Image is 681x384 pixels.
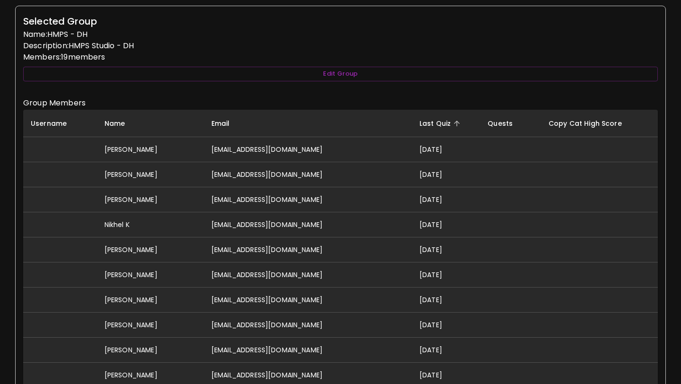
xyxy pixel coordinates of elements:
[31,118,79,129] span: Username
[23,14,658,29] h6: Selected Group
[97,187,204,212] td: [PERSON_NAME]
[105,118,138,129] span: Name
[23,40,658,52] p: Description: HMPS Studio - DH
[97,262,204,288] td: [PERSON_NAME]
[97,288,204,313] td: [PERSON_NAME]
[97,313,204,338] td: [PERSON_NAME]
[204,212,412,237] td: [EMAIL_ADDRESS][DOMAIN_NAME]
[204,237,412,262] td: [EMAIL_ADDRESS][DOMAIN_NAME]
[412,288,480,313] td: [DATE]
[412,187,480,212] td: [DATE]
[204,313,412,338] td: [EMAIL_ADDRESS][DOMAIN_NAME]
[97,162,204,187] td: [PERSON_NAME]
[412,237,480,262] td: [DATE]
[23,52,658,63] p: Members: 19 member s
[412,212,480,237] td: [DATE]
[97,137,204,162] td: [PERSON_NAME]
[23,29,658,40] p: Name: HMPS - DH
[488,118,525,129] span: Quests
[204,187,412,212] td: [EMAIL_ADDRESS][DOMAIN_NAME]
[23,67,658,81] button: Edit Group
[204,137,412,162] td: [EMAIL_ADDRESS][DOMAIN_NAME]
[419,118,463,129] span: Last Quiz
[211,118,242,129] span: Email
[204,288,412,313] td: [EMAIL_ADDRESS][DOMAIN_NAME]
[412,137,480,162] td: [DATE]
[412,162,480,187] td: [DATE]
[97,338,204,363] td: [PERSON_NAME]
[204,338,412,363] td: [EMAIL_ADDRESS][DOMAIN_NAME]
[204,162,412,187] td: [EMAIL_ADDRESS][DOMAIN_NAME]
[412,262,480,288] td: [DATE]
[97,237,204,262] td: [PERSON_NAME]
[23,96,658,110] h6: Group Members
[97,212,204,237] td: Nikhel K
[412,313,480,338] td: [DATE]
[204,262,412,288] td: [EMAIL_ADDRESS][DOMAIN_NAME]
[549,118,634,129] span: Copy Cat High Score
[412,338,480,363] td: [DATE]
